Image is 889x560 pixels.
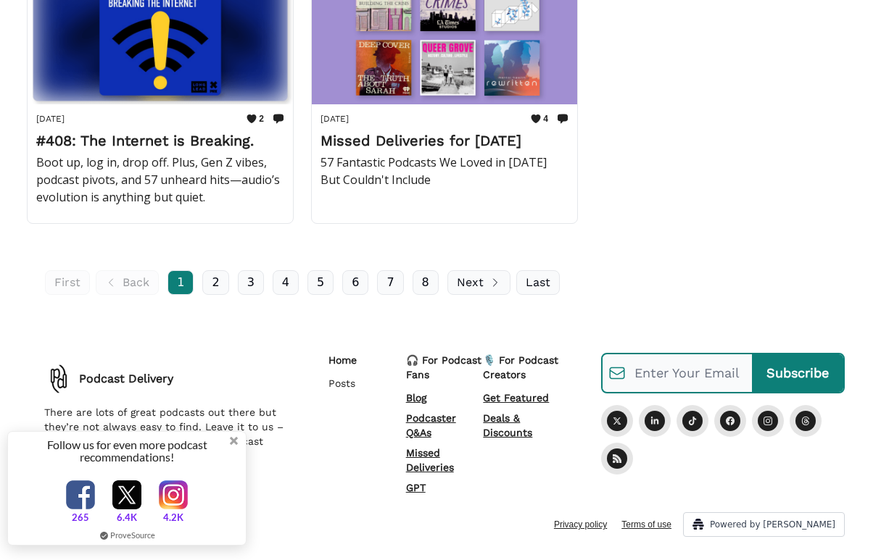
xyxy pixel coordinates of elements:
img: instagramlogo [159,480,188,509]
img: There are lots of great podcasts out there but they’re not always easy to find. Leave it to us – ... [44,364,73,393]
p: Home [328,353,406,367]
span: 6.4K [117,511,137,524]
a: Terms of use [621,519,671,530]
a: 4 [273,270,299,295]
a: Posts [328,376,406,390]
span: Follow us for even more podcast recommendations! [47,438,207,464]
a: Deals & Discounts [483,411,561,440]
p: Podcast Delivery [79,370,173,388]
span: 265 [72,511,89,524]
img: facebooklogo [66,480,95,509]
input: Subscribe [752,354,843,392]
time: [DATE] [36,114,65,124]
a: Last [516,270,560,295]
a: Podcaster Q&As [406,411,484,440]
a: 2 [202,270,228,295]
h2: #408: The Internet is Breaking. [36,130,284,151]
a: 8 [413,270,439,295]
input: Enter Your Email [626,357,752,389]
p: There are lots of great podcasts out there but they’re not always easy to find. Leave it to us – ... [44,405,288,463]
a: 1 [168,270,194,295]
p: 🎙️ For Podcast Creators [483,353,561,382]
a: Next [447,270,510,295]
a: Threads [790,405,822,437]
a: ProveSource [110,529,155,541]
a: Privacy policy [554,519,607,530]
a: 5 [307,270,334,295]
span: 4.2K [163,511,183,524]
p: 🎧 For Podcast Fans [406,353,484,382]
h2: Missed Deliveries for [DATE] [321,130,568,151]
a: Get Featured [483,390,561,405]
a: Facebook [714,405,746,437]
p: 57 Fantastic Podcasts We Loved in [DATE] But Couldn't Include [321,154,568,188]
a: [DATE]2#408: The Internet is Breaking.Boot up, log in, drop off. Plus, Gen Z vibes, podcast pivot... [36,113,284,206]
a: Powered by [PERSON_NAME] [683,512,845,537]
span: Powered by [PERSON_NAME] [710,519,835,530]
a: [DATE]4Missed Deliveries for [DATE]57 Fantastic Podcasts We Loved in [DATE] But Couldn't Include [321,113,568,188]
a: 7 [377,270,403,295]
p: Boot up, log in, drop off. Plus, Gen Z vibes, podcast pivots, and 57 unheard hits—audio’s evoluti... [36,154,284,206]
a: 3 [238,270,264,295]
a: Blog [406,390,484,405]
a: Instagram [752,405,784,437]
span: 2 [259,113,264,125]
a: Twitter [601,405,633,437]
span: 4 [543,113,548,125]
img: twitterlogo [112,480,141,509]
a: GPT [406,480,484,495]
a: Missed Deliveries [406,446,484,475]
a: 6 [342,270,368,295]
time: [DATE] [321,114,349,124]
a: LinkedIn [639,405,671,437]
a: RSS [601,443,633,475]
a: Tiktok [677,405,708,437]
